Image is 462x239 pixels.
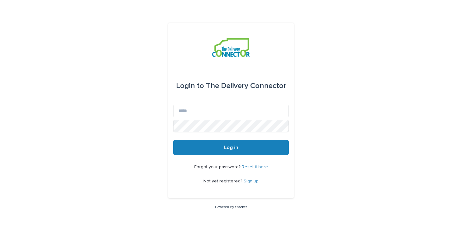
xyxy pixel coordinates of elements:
span: Forgot your password? [194,165,242,169]
img: aCWQmA6OSGG0Kwt8cj3c [212,38,250,57]
span: Login to [176,82,204,90]
span: Log in [224,145,238,150]
a: Reset it here [242,165,268,169]
div: The Delivery Connector [176,77,286,95]
a: Sign up [244,179,259,183]
span: Not yet registered? [203,179,244,183]
a: Powered By Stacker [215,205,247,209]
button: Log in [173,140,289,155]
